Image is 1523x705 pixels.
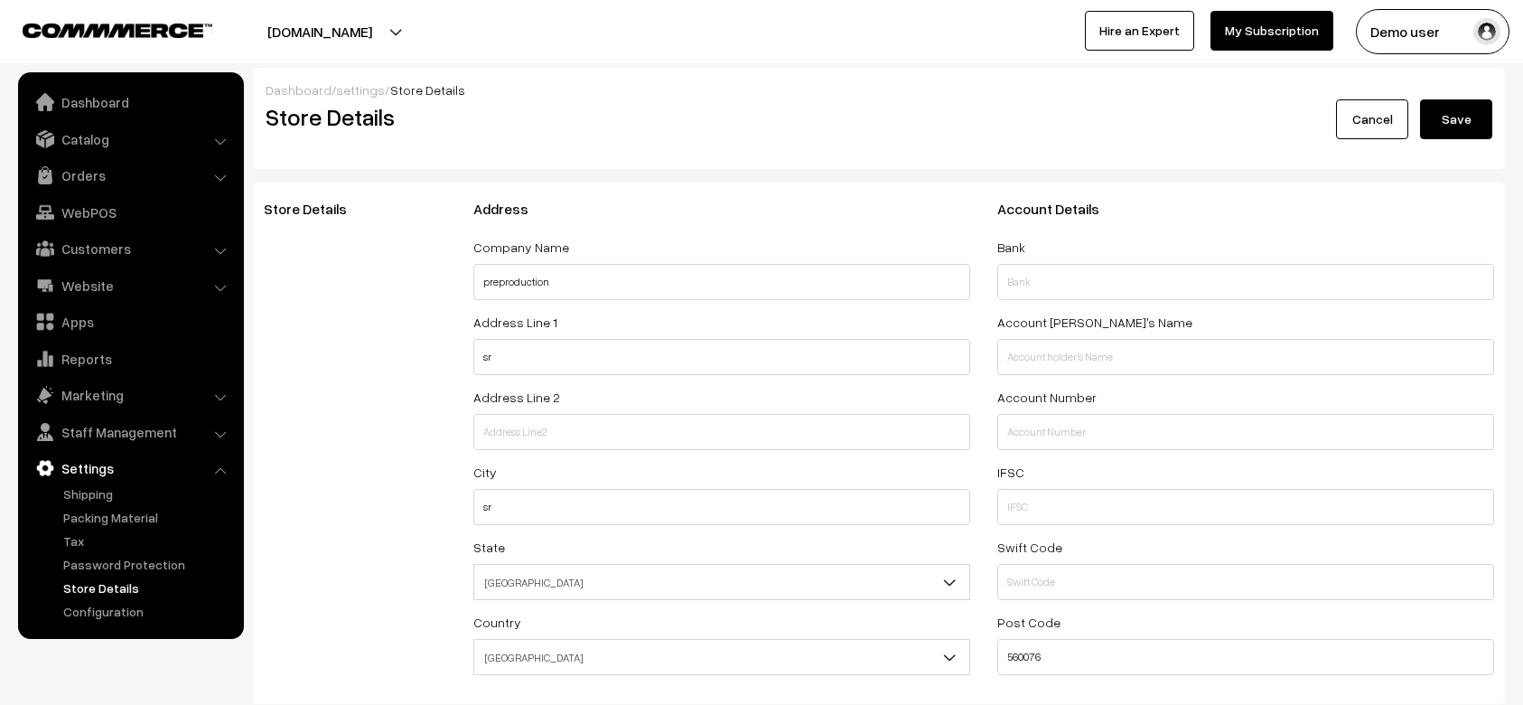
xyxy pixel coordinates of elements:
a: Apps [23,305,238,338]
input: Address Line2 [473,414,970,450]
label: State [473,538,505,557]
input: Bank [997,264,1494,300]
button: Save [1420,99,1492,139]
span: Account Details [997,200,1121,218]
a: Store Details [59,578,238,597]
a: Shipping [59,484,238,503]
label: Company Name [473,238,569,257]
a: Dashboard [23,86,238,118]
label: Swift Code [997,538,1062,557]
input: Swift Code [997,564,1494,600]
a: Catalog [23,123,238,155]
span: India [474,642,969,673]
img: COMMMERCE [23,23,212,37]
input: Account Number [997,414,1494,450]
a: Packing Material [59,508,238,527]
button: [DOMAIN_NAME] [204,9,435,54]
button: Demo user [1356,9,1509,54]
a: Staff Management [23,416,238,448]
input: IFSC [997,489,1494,525]
label: Address Line 2 [473,388,560,407]
input: Address Line1 [473,339,970,375]
img: user [1473,18,1500,45]
a: Website [23,269,238,302]
input: Account holder's Name [997,339,1494,375]
a: settings [336,82,385,98]
span: India [473,639,970,675]
a: Password Protection [59,555,238,574]
label: Country [473,613,521,632]
label: City [473,463,497,482]
a: Configuration [59,602,238,621]
div: / / [266,80,1492,99]
a: Settings [23,452,238,484]
label: Account [PERSON_NAME]'s Name [997,313,1192,332]
label: Account Number [997,388,1097,407]
span: Karnataka [473,564,970,600]
label: Address Line 1 [473,313,557,332]
a: My Subscription [1210,11,1333,51]
a: Dashboard [266,82,332,98]
a: Customers [23,232,238,265]
a: Marketing [23,379,238,411]
label: IFSC [997,463,1024,482]
label: Bank [997,238,1025,257]
span: Karnataka [474,567,969,598]
a: Cancel [1336,99,1408,139]
input: City [473,489,970,525]
a: Hire an Expert [1085,11,1194,51]
input: Post Code [997,639,1494,675]
span: Store Details [390,82,465,98]
a: Reports [23,343,238,375]
input: Company Name [473,264,970,300]
h2: Store Details [266,103,865,131]
span: Address [473,200,550,218]
label: Post Code [997,613,1060,632]
span: Store Details [264,200,369,218]
a: COMMMERCE [23,18,181,40]
a: Tax [59,531,238,550]
a: WebPOS [23,196,238,229]
a: Orders [23,159,238,192]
